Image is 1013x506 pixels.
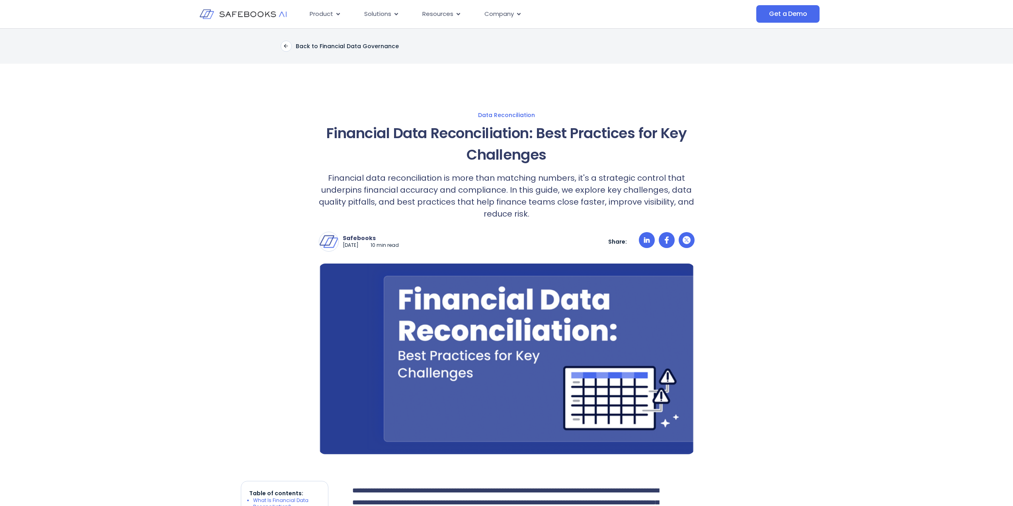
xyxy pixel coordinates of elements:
[484,10,514,19] span: Company
[343,234,399,242] p: Safebooks
[303,6,677,22] nav: Menu
[422,10,453,19] span: Resources
[249,489,320,497] p: Table of contents:
[371,242,399,249] p: 10 min read
[296,43,399,50] p: Back to Financial Data Governance
[319,264,695,454] img: a calendar with the words financial data recondation best practices for key challenges
[319,232,338,251] img: Safebooks
[281,41,399,52] a: Back to Financial Data Governance
[319,172,695,220] p: Financial data reconciliation is more than matching numbers, it's a strategic control that underp...
[756,5,820,23] a: Get a Demo
[364,10,391,19] span: Solutions
[343,242,359,249] p: [DATE]
[310,10,333,19] span: Product
[241,111,773,119] a: Data Reconciliation
[303,6,677,22] div: Menu Toggle
[319,123,695,166] h1: Financial Data Reconciliation: Best Practices for Key Challenges
[608,238,627,245] p: Share:
[769,10,807,18] span: Get a Demo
